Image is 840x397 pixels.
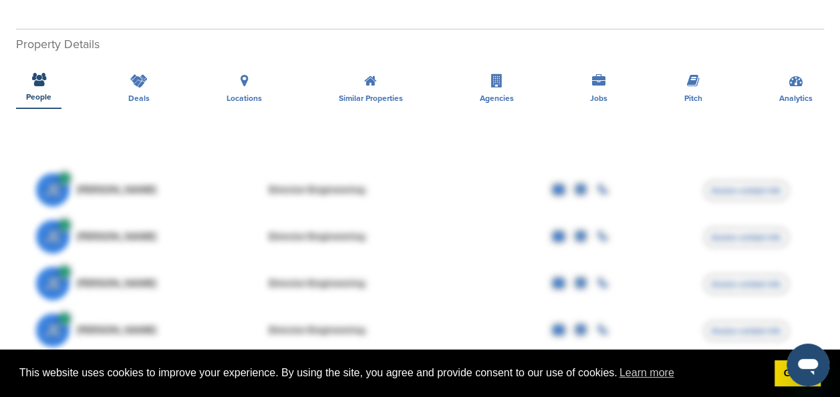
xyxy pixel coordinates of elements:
span: Analytics [779,94,813,102]
span: This website uses cookies to improve your experience. By using the site, you agree and provide co... [19,363,764,383]
span: Agencies [479,94,513,102]
span: Similar Properties [339,94,403,102]
a: JE [PERSON_NAME] Director Engineering Access contact info [36,260,804,307]
span: JE [36,267,69,300]
span: Jobs [590,94,607,102]
iframe: Button to launch messaging window [787,344,829,386]
span: [PERSON_NAME] [76,325,157,336]
span: [PERSON_NAME] [76,184,157,195]
span: [PERSON_NAME] [76,231,157,242]
span: JE [36,173,69,207]
a: JE [PERSON_NAME] Director Engineering Access contact info [36,166,804,213]
span: Pitch [684,94,702,102]
div: Director Engineering [268,325,468,336]
span: Deals [128,94,150,102]
div: Director Engineering [268,278,468,289]
span: JE [36,313,69,347]
span: JE [36,220,69,253]
span: [PERSON_NAME] [76,278,157,289]
div: Director Engineering [268,231,468,242]
a: JE [PERSON_NAME] Director Engineering Access contact info [36,213,804,260]
span: Access contact info [704,321,789,341]
a: learn more about cookies [617,363,676,383]
span: Locations [227,94,262,102]
span: Access contact info [704,274,789,294]
a: dismiss cookie message [775,360,821,387]
span: Access contact info [704,180,789,201]
span: People [26,93,51,101]
span: Access contact info [704,227,789,247]
div: Director Engineering [268,184,468,195]
h2: Property Details [16,35,824,53]
a: JE [PERSON_NAME] Director Engineering Access contact info [36,307,804,354]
